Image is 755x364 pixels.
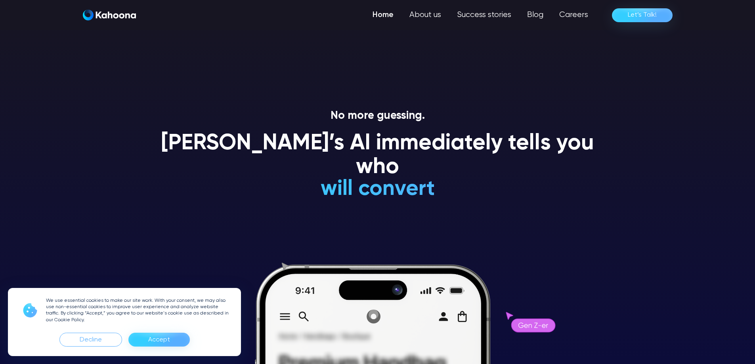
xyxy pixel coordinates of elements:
h1: will convert [261,177,494,201]
a: Let’s Talk! [612,8,673,22]
div: Decline [59,333,122,347]
div: Accept [128,333,190,347]
img: Kahoona logo white [83,10,136,21]
a: Careers [551,7,596,23]
div: Accept [148,334,170,346]
div: Let’s Talk! [628,9,657,21]
a: Success stories [449,7,519,23]
a: Blog [519,7,551,23]
h1: [PERSON_NAME]’s AI immediately tells you who [152,132,604,179]
a: home [83,10,136,21]
p: No more guessing. [152,109,604,123]
a: Home [365,7,401,23]
div: Decline [80,334,102,346]
a: About us [401,7,449,23]
p: We use essential cookies to make our site work. With your consent, we may also use non-essential ... [46,297,231,323]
